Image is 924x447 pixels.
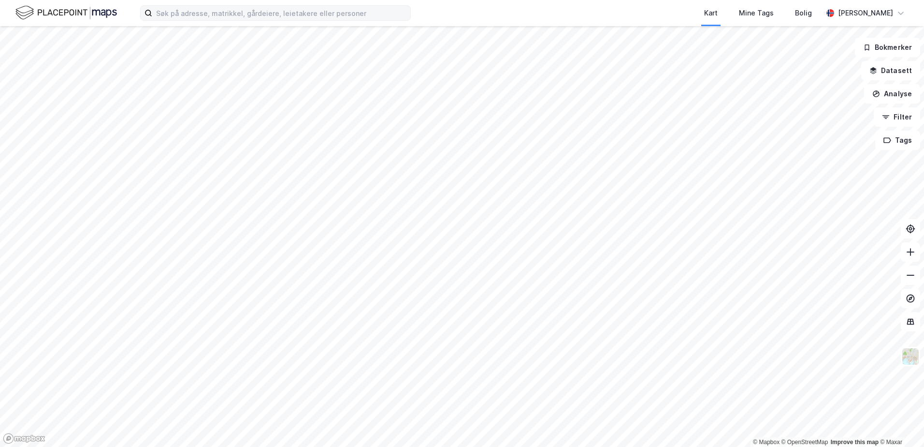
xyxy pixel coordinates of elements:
button: Tags [875,131,920,150]
input: Søk på adresse, matrikkel, gårdeiere, leietakere eller personer [152,6,410,20]
img: logo.f888ab2527a4732fd821a326f86c7f29.svg [15,4,117,21]
a: OpenStreetMap [781,439,828,446]
div: [PERSON_NAME] [838,7,893,19]
div: Kontrollprogram for chat [876,401,924,447]
button: Datasett [861,61,920,80]
img: Z [901,347,920,366]
div: Kart [704,7,718,19]
div: Mine Tags [739,7,774,19]
a: Improve this map [831,439,879,446]
button: Analyse [864,84,920,104]
a: Mapbox homepage [3,433,45,444]
a: Mapbox [753,439,780,446]
iframe: Chat Widget [876,401,924,447]
div: Bolig [795,7,812,19]
button: Bokmerker [855,38,920,57]
button: Filter [874,107,920,127]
